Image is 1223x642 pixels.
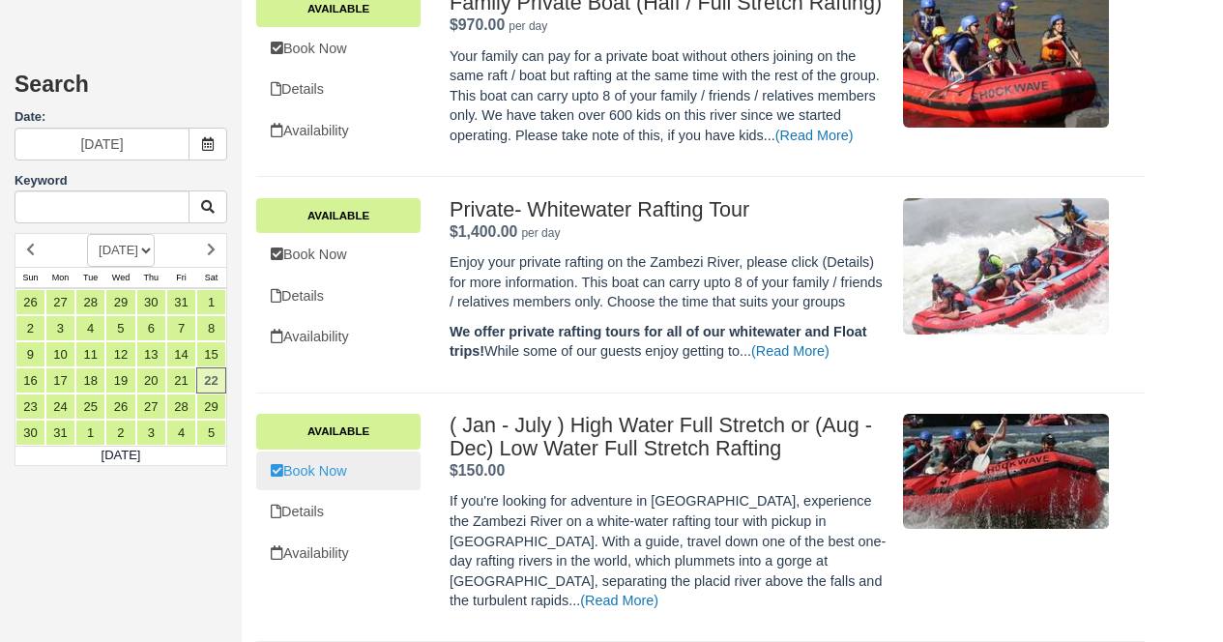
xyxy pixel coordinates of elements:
img: M104-3 [903,414,1108,529]
a: 30 [136,289,166,315]
a: Availability [256,111,421,151]
a: 3 [45,315,75,341]
a: 4 [166,420,196,446]
a: 27 [136,394,166,420]
a: Available [256,198,421,233]
a: 4 [75,315,105,341]
a: Details [256,277,421,316]
strong: Price: $970 [450,16,505,33]
a: 1 [75,420,105,446]
a: 26 [15,289,45,315]
span: $970.00 [450,16,505,33]
h2: Search [15,73,227,108]
a: Book Now [256,29,421,69]
a: 2 [105,420,135,446]
a: Book Now [256,235,421,275]
em: per day [509,19,547,33]
th: Mon [45,267,75,288]
th: Tue [75,267,105,288]
a: 2 [15,315,45,341]
a: 23 [15,394,45,420]
a: 11 [75,341,105,367]
a: (Read More) [580,593,658,608]
a: 22 [196,367,226,394]
a: 3 [136,420,166,446]
a: 10 [45,341,75,367]
a: 9 [15,341,45,367]
p: If you're looking for adventure in [GEOGRAPHIC_DATA], experience the Zambezi River on a white-wat... [450,491,888,610]
a: 25 [75,394,105,420]
a: 31 [45,420,75,446]
a: 26 [105,394,135,420]
th: Fri [166,267,196,288]
a: 18 [75,367,105,394]
a: 28 [166,394,196,420]
th: Sun [15,267,45,288]
h2: ( Jan - July ) High Water Full Stretch or (Aug - Dec) Low Water Full Stretch Rafting [450,414,888,460]
a: 14 [166,341,196,367]
a: 16 [15,367,45,394]
a: 17 [45,367,75,394]
h2: Private- Whitewater Rafting Tour [450,198,888,221]
a: 27 [45,289,75,315]
a: 15 [196,341,226,367]
a: 30 [15,420,45,446]
p: Your family can pay for a private boat without others joining on the same raft / boat but rafting... [450,46,888,146]
strong: Price: $1,400 [450,223,517,240]
label: Date: [15,108,227,127]
p: Enjoy your private rafting on the Zambezi River, please click (Details) for more information. Thi... [450,252,888,312]
a: 29 [105,289,135,315]
a: 5 [196,420,226,446]
a: 5 [105,315,135,341]
a: 7 [166,315,196,341]
span: $1,400.00 [450,223,517,240]
a: Availability [256,534,421,573]
th: Wed [105,267,135,288]
a: 21 [166,367,196,394]
a: 24 [45,394,75,420]
a: 31 [166,289,196,315]
a: (Read More) [751,343,830,359]
img: M164-1 [903,198,1108,335]
a: 12 [105,341,135,367]
a: Available [256,414,421,449]
a: (Read More) [775,128,854,143]
th: Sat [196,267,226,288]
a: 19 [105,367,135,394]
a: 20 [136,367,166,394]
a: 1 [196,289,226,315]
th: Thu [136,267,166,288]
a: 6 [136,315,166,341]
label: Keyword [15,173,68,188]
strong: Price: $150 [450,462,505,479]
a: 8 [196,315,226,341]
a: 29 [196,394,226,420]
a: Details [256,70,421,109]
strong: We offer private rafting tours for all of our whitewater and Float trips! [450,324,867,360]
span: $150.00 [450,462,505,479]
a: 13 [136,341,166,367]
td: [DATE] [15,446,227,465]
a: Availability [256,317,421,357]
a: Details [256,492,421,532]
em: per day [521,226,560,240]
a: Book Now [256,452,421,491]
button: Keyword Search [189,190,227,223]
p: While some of our guests enjoy getting to... [450,322,888,362]
a: 28 [75,289,105,315]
